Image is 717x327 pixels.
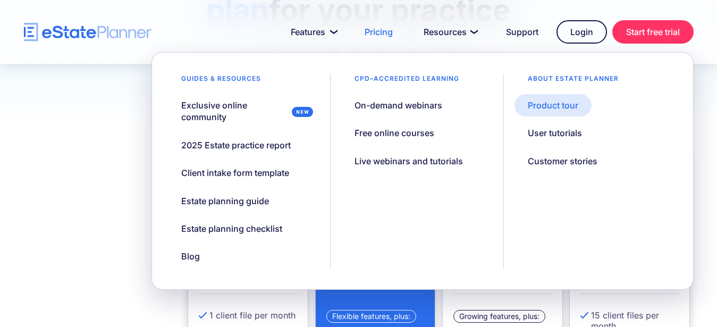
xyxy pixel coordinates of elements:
li: 1 client file per month [199,310,297,321]
div: User tutorials [528,127,582,139]
div: Blog [181,250,200,262]
a: User tutorials [514,122,595,144]
a: Estate planning checklist [168,217,296,240]
a: Estate planning guide [168,190,282,212]
div: Customer stories [528,155,597,167]
div: Product tour [528,99,578,111]
a: Blog [168,245,213,267]
div: On-demand webinars [355,99,442,111]
div: CPD–accredited learning [341,74,473,89]
div: 2025 Estate practice report [181,139,291,151]
div: Free online courses [355,127,434,139]
div: Estate planning guide [181,195,269,207]
a: Client intake form template [168,162,302,184]
a: On-demand webinars [341,94,455,116]
div: Exclusive online community [181,99,288,123]
a: Pricing [352,21,406,43]
a: Free online courses [341,122,448,144]
a: Customer stories [514,150,611,172]
a: Resources [411,21,488,43]
div: Live webinars and tutorials [355,155,463,167]
a: Login [556,20,607,44]
div: Flexible features, plus: [326,310,416,323]
a: Support [493,21,551,43]
div: Client intake form template [181,167,289,179]
a: Live webinars and tutorials [341,150,476,172]
a: Product tour [514,94,592,116]
a: Exclusive online community [168,94,319,129]
a: 2025 Estate practice report [168,134,304,156]
a: Features [278,21,347,43]
div: Growing features, plus: [453,310,545,323]
div: Guides & resources [168,74,274,89]
a: home [24,23,151,41]
div: Estate planning checklist [181,223,282,234]
a: Start free trial [612,20,694,44]
div: About estate planner [514,74,632,89]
